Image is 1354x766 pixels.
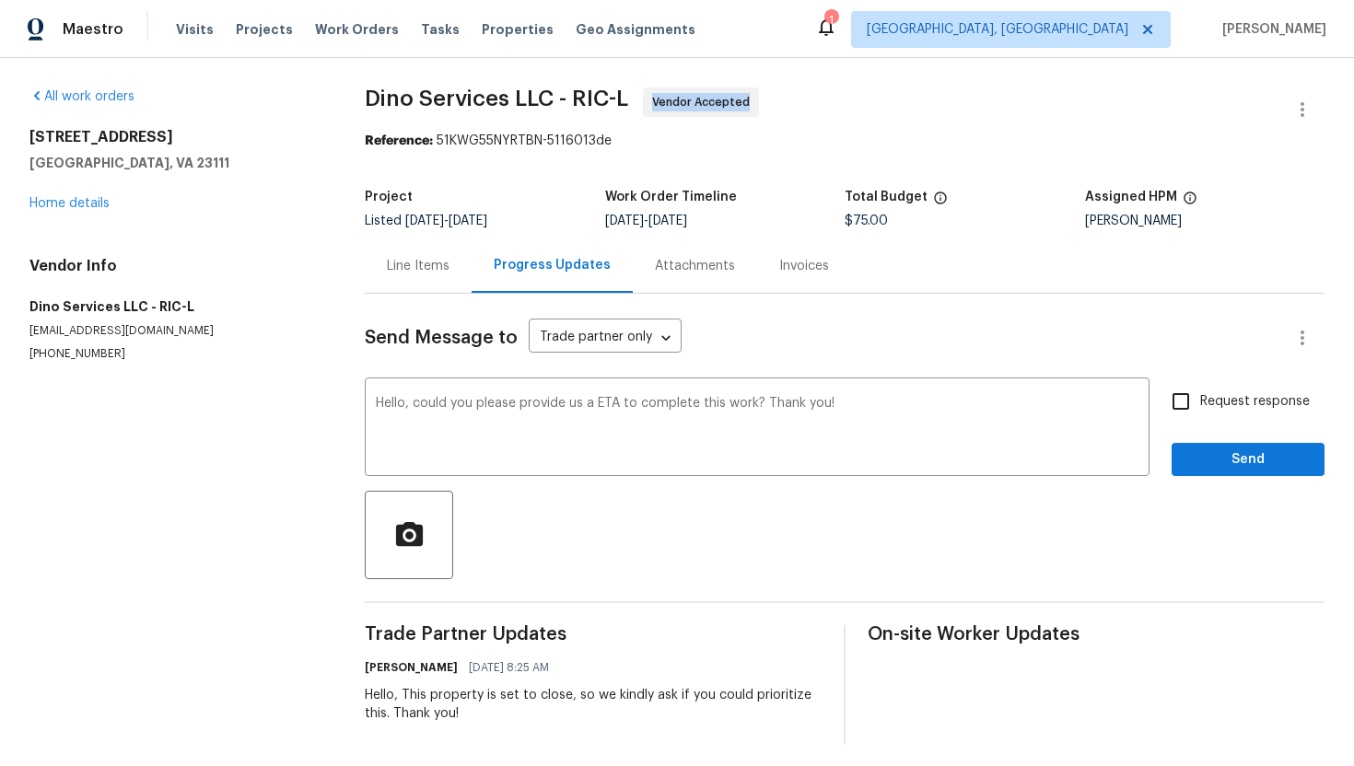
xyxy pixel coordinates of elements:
[176,20,214,39] span: Visits
[236,20,293,39] span: Projects
[779,257,829,275] div: Invoices
[824,11,837,29] div: 1
[655,257,735,275] div: Attachments
[365,191,413,203] h5: Project
[365,132,1325,150] div: 51KWG55NYRTBN-5116013de
[494,256,611,274] div: Progress Updates
[605,215,687,227] span: -
[469,658,549,677] span: [DATE] 8:25 AM
[376,397,1138,461] textarea: Hello, could you please provide us a ETA to complete this work? Thank you!
[365,134,433,147] b: Reference:
[482,20,554,39] span: Properties
[1085,191,1177,203] h5: Assigned HPM
[449,215,487,227] span: [DATE]
[29,323,321,339] p: [EMAIL_ADDRESS][DOMAIN_NAME]
[1183,191,1197,215] span: The hpm assigned to this work order.
[605,215,644,227] span: [DATE]
[529,323,682,354] div: Trade partner only
[29,90,134,103] a: All work orders
[365,625,822,644] span: Trade Partner Updates
[63,20,123,39] span: Maestro
[652,93,757,111] span: Vendor Accepted
[29,346,321,362] p: [PHONE_NUMBER]
[933,191,948,215] span: The total cost of line items that have been proposed by Opendoor. This sum includes line items th...
[29,257,321,275] h4: Vendor Info
[315,20,399,39] span: Work Orders
[845,215,888,227] span: $75.00
[365,87,628,110] span: Dino Services LLC - RIC-L
[405,215,487,227] span: -
[365,329,518,347] span: Send Message to
[868,625,1325,644] span: On-site Worker Updates
[29,197,110,210] a: Home details
[1085,215,1325,227] div: [PERSON_NAME]
[365,686,822,723] div: Hello, This property is set to close, so we kindly ask if you could prioritize this. Thank you!
[421,23,460,36] span: Tasks
[1172,443,1325,477] button: Send
[29,297,321,316] h5: Dino Services LLC - RIC-L
[29,128,321,146] h2: [STREET_ADDRESS]
[405,215,444,227] span: [DATE]
[365,215,487,227] span: Listed
[867,20,1128,39] span: [GEOGRAPHIC_DATA], [GEOGRAPHIC_DATA]
[1200,392,1310,412] span: Request response
[365,658,458,677] h6: [PERSON_NAME]
[387,257,449,275] div: Line Items
[648,215,687,227] span: [DATE]
[1215,20,1326,39] span: [PERSON_NAME]
[29,154,321,172] h5: [GEOGRAPHIC_DATA], VA 23111
[576,20,695,39] span: Geo Assignments
[1186,448,1310,471] span: Send
[845,191,928,203] h5: Total Budget
[605,191,737,203] h5: Work Order Timeline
